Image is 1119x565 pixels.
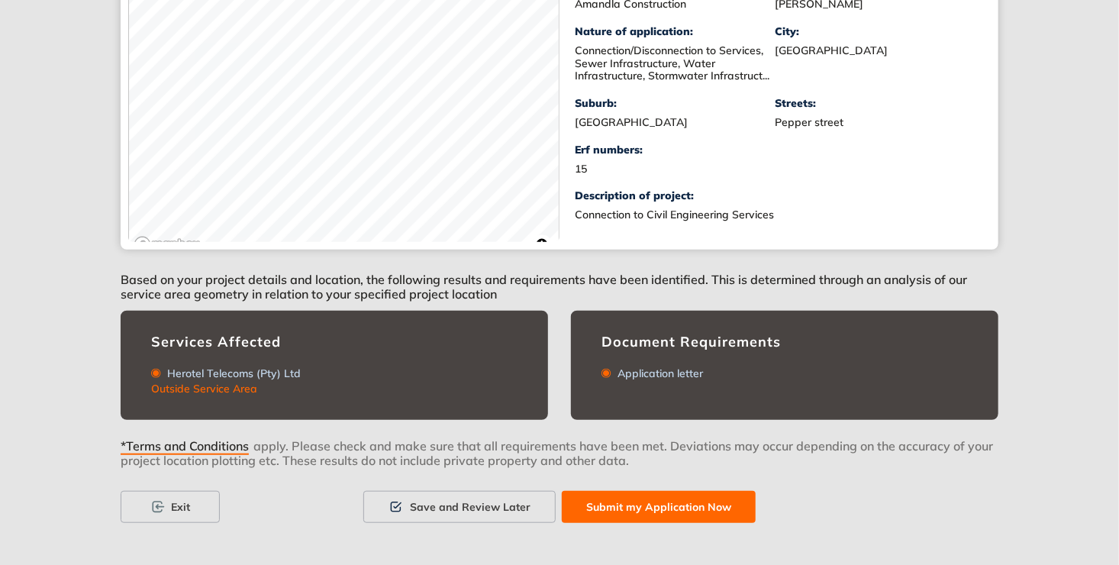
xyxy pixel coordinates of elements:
div: Based on your project details and location, the following results and requirements have been iden... [121,250,998,311]
div: Document Requirements [601,334,968,350]
span: Submit my Application Now [586,499,731,515]
div: 15 [575,163,776,176]
div: Connection to Civil Engineering Services [575,208,956,221]
span: Outside Service Area [151,382,257,395]
div: Suburb: [575,97,776,110]
button: Exit [121,491,220,523]
div: Connection/Disconnection to Services, Sewer Infrastructure, Water Infrastructure, Stormwater Infr... [575,44,776,82]
div: Herotel Telecoms (Pty) Ltd [161,367,301,380]
span: Save and Review Later [410,499,530,515]
span: Connection/Disconnection to Services, Sewer Infrastructure, Water Infrastructure, Stormwater Infr... [575,44,763,83]
button: *Terms and Conditions [121,438,253,449]
div: Nature of application: [575,25,776,38]
span: *Terms and Conditions [121,439,249,455]
div: Description of project: [575,189,975,202]
button: Save and Review Later [363,491,556,523]
div: City: [776,25,976,38]
div: [GEOGRAPHIC_DATA] [575,116,776,129]
div: Application letter [611,367,703,380]
div: Erf numbers: [575,144,776,157]
button: Submit my Application Now [562,491,756,523]
span: Toggle attribution [537,236,547,253]
a: Mapbox logo [134,236,201,253]
div: apply. Please check and make sure that all requirements have been met. Deviations may occur depen... [121,438,998,491]
div: [GEOGRAPHIC_DATA] [776,44,976,57]
div: Services Affected [151,334,518,350]
div: Pepper street [776,116,976,129]
div: Streets: [776,97,976,110]
span: ... [763,69,769,82]
span: Exit [172,499,191,515]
